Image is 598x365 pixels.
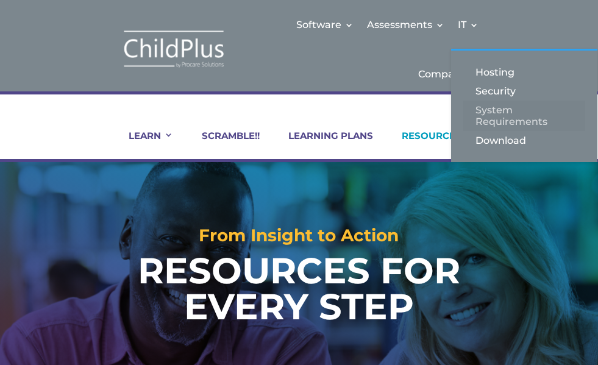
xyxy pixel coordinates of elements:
a: LEARN [113,130,173,159]
a: Download [463,131,585,150]
a: RESOURCES [386,130,461,159]
a: SCRAMBLE!! [187,130,260,159]
h2: From Insight to Action [30,227,568,250]
a: LEARNING PLANS [273,130,373,159]
a: Security [463,82,585,101]
a: Hosting [463,63,585,82]
h1: RESOURCES FOR EVERY STEP [84,253,514,331]
a: Company [418,49,479,99]
a: System Requirements [463,101,585,131]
